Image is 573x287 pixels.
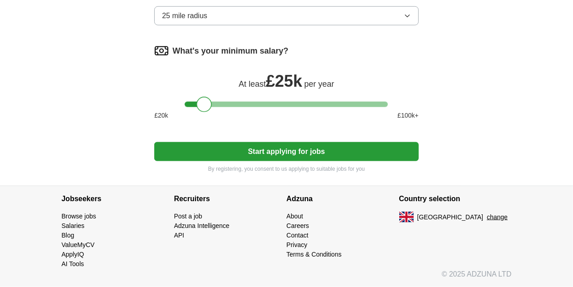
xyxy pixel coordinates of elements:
a: Adzuna Intelligence [174,222,230,229]
div: © 2025 ADZUNA LTD [54,269,519,287]
span: [GEOGRAPHIC_DATA] [417,213,484,222]
span: £ 100 k+ [397,111,418,120]
img: salary.png [154,44,169,58]
a: About [287,213,304,220]
button: change [487,213,508,222]
button: 25 mile radius [154,6,418,25]
span: 25 mile radius [162,10,207,21]
span: per year [304,79,334,89]
img: UK flag [399,212,414,223]
a: Careers [287,222,309,229]
span: £ 20 k [154,111,168,120]
h4: Country selection [399,186,512,212]
a: Browse jobs [62,213,96,220]
span: £ 25k [266,72,302,90]
a: ValueMyCV [62,241,95,248]
a: ApplyIQ [62,251,84,258]
a: Post a job [174,213,202,220]
a: Salaries [62,222,85,229]
label: What's your minimum salary? [172,45,288,57]
a: API [174,232,185,239]
a: Terms & Conditions [287,251,342,258]
button: Start applying for jobs [154,142,418,161]
p: By registering, you consent to us applying to suitable jobs for you [154,165,418,173]
a: Blog [62,232,74,239]
span: At least [239,79,266,89]
a: AI Tools [62,260,84,267]
a: Privacy [287,241,308,248]
a: Contact [287,232,309,239]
